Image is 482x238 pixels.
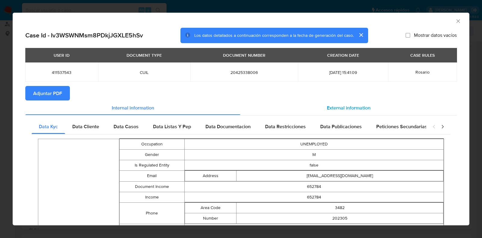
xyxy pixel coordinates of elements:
td: Address [185,170,236,181]
div: closure-recommendation-modal [13,13,469,225]
h2: Case Id - Iv3WSWNMsm8PDkjJGXLE5hSv [25,31,143,39]
td: UNEMPLOYED [184,139,444,149]
div: DOCUMENT TYPE [123,50,165,60]
span: 411537543 [33,70,91,75]
td: Occupation [120,139,184,149]
td: false [184,160,444,170]
td: Phone [120,202,184,224]
div: CASE RULES [407,50,438,60]
td: false [184,224,444,234]
div: CREATION DATE [324,50,363,60]
span: Data Listas Y Pep [153,123,191,130]
td: [EMAIL_ADDRESS][DOMAIN_NAME] [236,170,443,181]
input: Mostrar datos vacíos [405,33,410,38]
td: Number [185,213,236,224]
td: Income [120,192,184,202]
td: 652784 [184,192,444,202]
td: 202305 [236,213,443,224]
span: Internal information [112,104,154,111]
span: External information [327,104,371,111]
span: 20425338006 [198,70,291,75]
td: M [184,149,444,160]
button: Adjuntar PDF [25,86,70,100]
div: DOCUMENT NUMBER [219,50,269,60]
td: Gender [120,149,184,160]
span: Data Cliente [72,123,99,130]
td: Document Income [120,181,184,192]
span: Rosario [415,69,430,75]
td: Is Regulated Entity [120,160,184,170]
td: Email [120,170,184,181]
span: CUIL [105,70,183,75]
span: Data Publicaciones [320,123,362,130]
span: Adjuntar PDF [33,87,62,100]
span: Data Kyc [39,123,58,130]
button: cerrar [354,28,368,42]
td: Is Pep [120,224,184,234]
span: Peticiones Secundarias [376,123,427,130]
td: 652784 [184,181,444,192]
span: Data Restricciones [265,123,306,130]
button: Cerrar ventana [455,18,461,24]
div: Detailed info [25,100,457,115]
span: [DATE] 15:41:09 [305,70,381,75]
span: Los datos detallados a continuación corresponden a la fecha de generación del caso. [194,32,354,38]
span: Data Casos [114,123,139,130]
div: Detailed internal info [32,119,426,134]
span: Mostrar datos vacíos [414,32,457,38]
td: 3482 [236,202,443,213]
div: USER ID [50,50,73,60]
td: Area Code [185,202,236,213]
span: Data Documentacion [205,123,251,130]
